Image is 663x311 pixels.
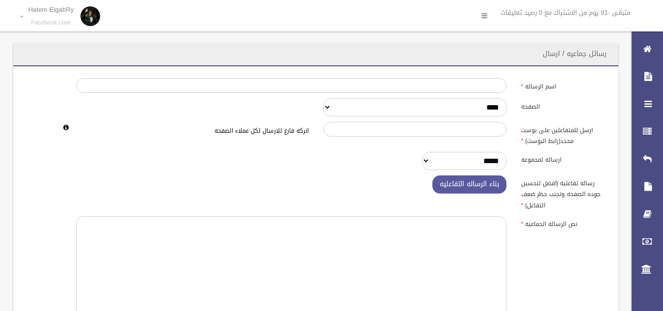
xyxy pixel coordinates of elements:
[76,128,309,134] h6: اتركه فارغ للارسال لكل عملاء الصفحه
[432,175,506,194] button: بناء الرساله التفاعليه
[531,44,618,63] header: رسائل جماعيه / ارسال
[28,19,74,27] small: Facebook User
[514,216,613,230] label: نص الرساله الجماعيه
[514,122,613,146] label: ارسل للمتفاعلين على بوست محدد(رابط البوست)
[28,6,74,13] p: Hatem ElgabRy
[514,152,613,166] label: ارساله لمجموعه
[514,98,613,112] label: الصفحه
[514,175,613,211] label: رساله تفاعليه (افضل لتحسين جوده الصفحه وتجنب حظر ضعف التفاعل)
[514,78,613,92] label: اسم الرساله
